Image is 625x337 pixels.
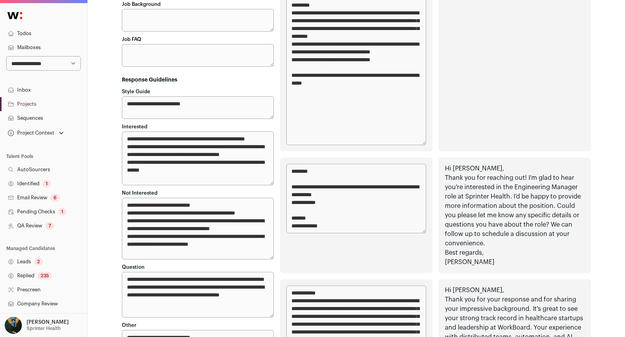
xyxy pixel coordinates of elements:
img: 12031951-medium_jpg [5,317,22,334]
div: 235 [37,272,52,280]
label: Not Interested [122,190,157,196]
label: Question [122,264,145,270]
h3: Response Guidelines [122,76,274,84]
p: Hi [PERSON_NAME], [445,164,584,173]
p: Thank you for reaching out! I’m glad to hear you're interested in the Engineering Manager role at... [445,173,584,248]
button: Open dropdown [3,317,70,334]
label: Other [122,322,136,328]
button: Open dropdown [6,128,65,138]
div: Project Context [6,130,54,136]
div: 6 [50,194,60,202]
label: Interested [122,124,147,130]
p: Best regards, [PERSON_NAME] [445,248,584,267]
label: Job Background [122,1,161,7]
p: Hi [PERSON_NAME], [445,286,584,295]
p: Sprinter Health [27,325,61,332]
label: Job FAQ [122,36,141,43]
div: 1 [43,180,51,188]
img: Wellfound [3,8,27,23]
p: [PERSON_NAME] [27,319,69,325]
label: Style Guide [122,89,150,95]
div: 1 [58,208,66,216]
div: 7 [45,222,54,230]
div: 2 [34,258,43,266]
